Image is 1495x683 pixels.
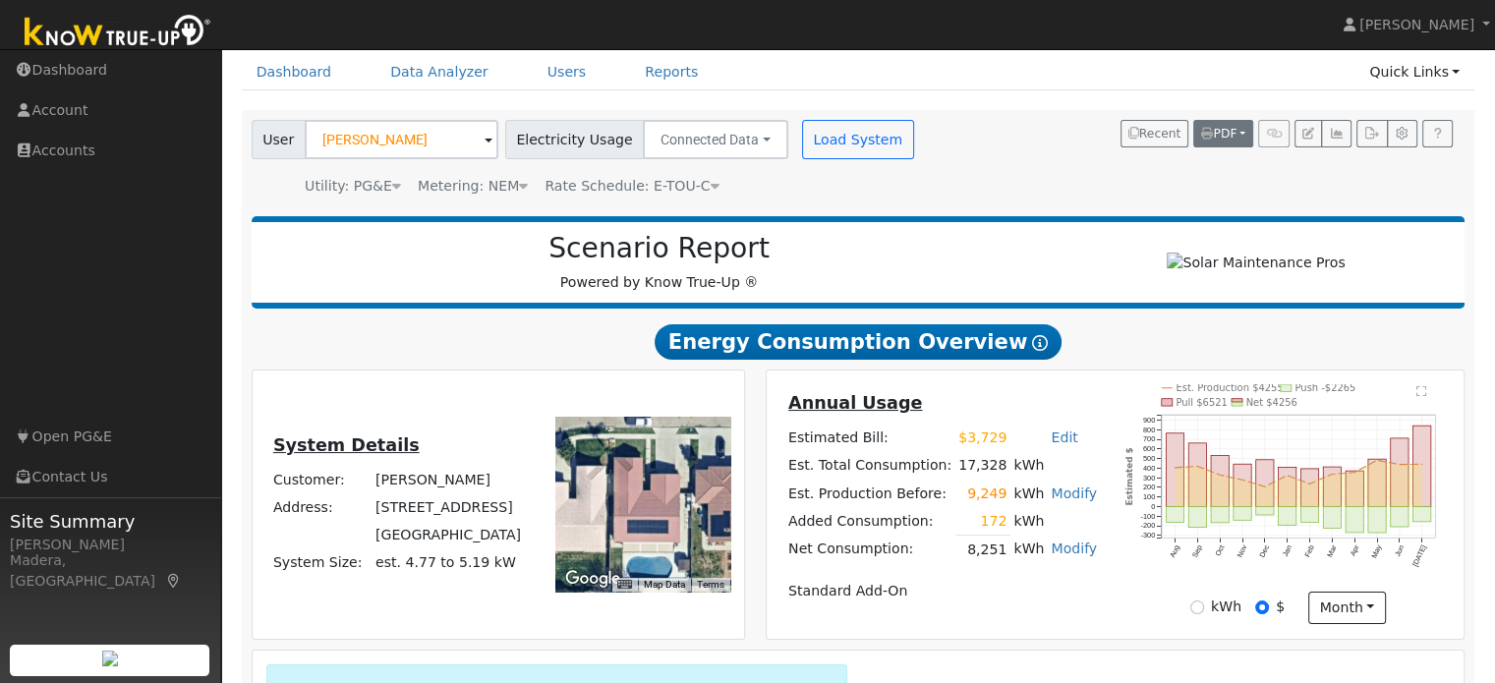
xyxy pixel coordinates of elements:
a: Dashboard [242,54,347,90]
td: 8,251 [955,536,1010,564]
rect: onclick="" [1391,506,1409,527]
div: Madera, [GEOGRAPHIC_DATA] [10,550,210,592]
td: Est. Total Consumption: [784,452,954,480]
circle: onclick="" [1286,474,1289,477]
td: 9,249 [955,480,1010,507]
span: [PERSON_NAME] [1359,17,1474,32]
circle: onclick="" [1196,465,1199,468]
circle: onclick="" [1353,471,1356,474]
a: Open this area in Google Maps (opens a new window) [560,566,625,592]
u: System Details [273,435,420,455]
rect: onclick="" [1413,426,1431,506]
label: $ [1276,597,1285,617]
div: Powered by Know True-Up ® [261,232,1058,293]
td: Est. Production Before: [784,480,954,507]
td: System Size: [269,549,372,577]
td: Estimated Bill: [784,425,954,452]
a: Terms (opens in new tab) [697,579,724,590]
span: PDF [1201,127,1236,141]
button: Keyboard shortcuts [617,578,631,592]
circle: onclick="" [1264,485,1267,488]
label: kWh [1211,597,1241,617]
u: Annual Usage [788,393,922,413]
a: Help Link [1422,120,1453,147]
text:  [1416,385,1427,397]
circle: onclick="" [1331,473,1334,476]
text: 0 [1151,502,1155,511]
rect: onclick="" [1391,438,1409,507]
text: Aug [1168,543,1181,559]
i: Show Help [1032,335,1048,351]
div: Metering: NEM [418,176,528,197]
a: Users [533,54,602,90]
td: [STREET_ADDRESS] [372,494,524,522]
text: 600 [1143,444,1155,453]
input: kWh [1190,600,1204,614]
button: Settings [1387,120,1417,147]
text: Dec [1258,543,1272,559]
circle: onclick="" [1420,463,1423,466]
td: kWh [1010,452,1101,480]
a: Edit [1051,429,1077,445]
td: Address: [269,494,372,522]
circle: onclick="" [1399,463,1402,466]
td: [PERSON_NAME] [372,467,524,494]
rect: onclick="" [1256,506,1274,515]
button: PDF [1193,120,1253,147]
input: $ [1255,600,1269,614]
text: 700 [1143,434,1155,443]
rect: onclick="" [1211,455,1229,506]
td: [GEOGRAPHIC_DATA] [372,522,524,549]
rect: onclick="" [1368,459,1386,506]
img: retrieve [102,651,118,666]
div: [PERSON_NAME] [10,535,210,555]
img: Google [560,566,625,592]
rect: onclick="" [1211,506,1229,522]
text: Nov [1236,543,1249,559]
td: Added Consumption: [784,507,954,536]
a: Modify [1051,541,1097,556]
rect: onclick="" [1368,506,1386,533]
button: Edit User [1294,120,1322,147]
button: Export Interval Data [1356,120,1387,147]
span: Alias: H2ETOUCN [545,178,719,194]
span: Energy Consumption Overview [655,324,1062,360]
button: Map Data [644,578,685,592]
rect: onclick="" [1166,433,1183,507]
text: 800 [1143,426,1155,434]
text: [DATE] [1410,543,1428,568]
h2: Scenario Report [271,232,1047,265]
rect: onclick="" [1256,460,1274,507]
input: Select a User [305,120,498,159]
text: Oct [1214,543,1227,557]
text: Feb [1303,543,1316,558]
td: kWh [1010,507,1048,536]
text: 400 [1143,464,1155,473]
td: Customer: [269,467,372,494]
rect: onclick="" [1188,443,1206,507]
text: Sep [1190,543,1204,559]
rect: onclick="" [1346,471,1363,506]
circle: onclick="" [1241,479,1244,482]
circle: onclick="" [1376,459,1379,462]
rect: onclick="" [1323,467,1341,506]
button: month [1308,592,1386,625]
span: est. 4.77 to 5.19 kW [375,554,516,570]
text: 200 [1143,483,1155,491]
text: 300 [1143,473,1155,482]
text: Estimated $ [1125,447,1135,505]
rect: onclick="" [1234,464,1251,506]
td: 17,328 [955,452,1010,480]
rect: onclick="" [1323,506,1341,528]
img: Solar Maintenance Pros [1167,253,1345,273]
rect: onclick="" [1188,506,1206,527]
td: 172 [955,507,1010,536]
span: Site Summary [10,508,210,535]
rect: onclick="" [1301,506,1319,522]
text: -300 [1141,531,1156,540]
a: Data Analyzer [375,54,503,90]
rect: onclick="" [1413,506,1431,521]
button: Recent [1121,120,1189,147]
div: Utility: PG&E [305,176,401,197]
td: Net Consumption: [784,536,954,564]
